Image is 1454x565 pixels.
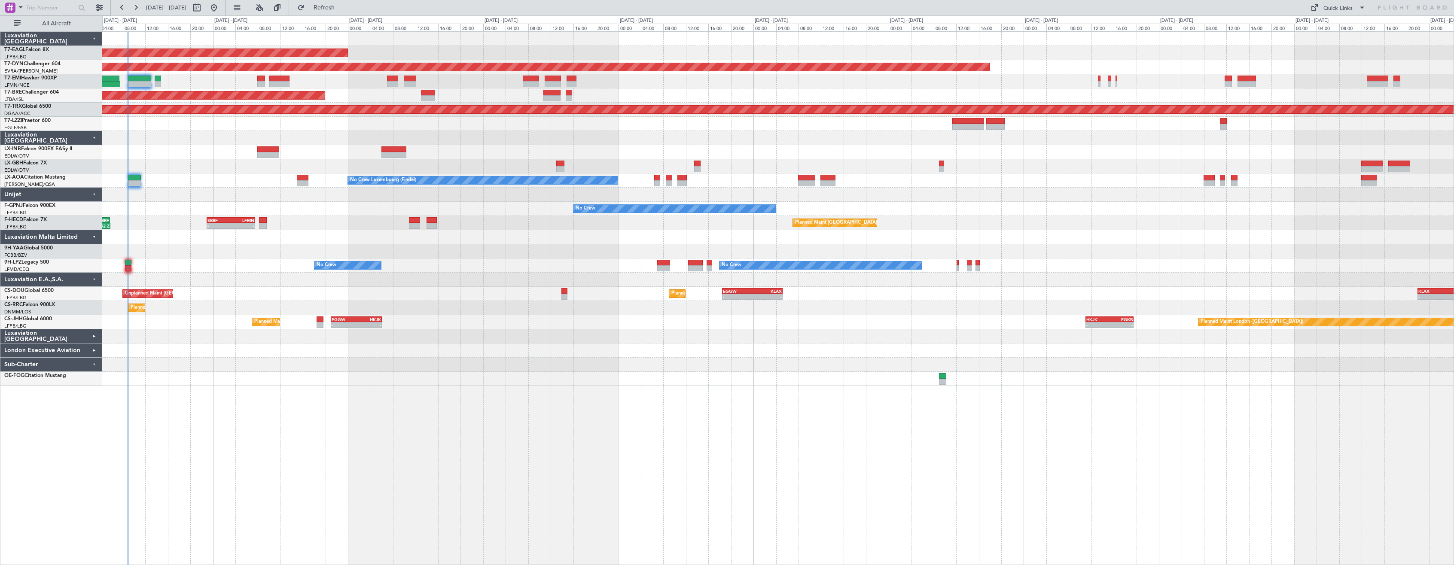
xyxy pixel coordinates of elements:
[1114,24,1136,31] div: 16:00
[620,17,653,24] div: [DATE] - [DATE]
[663,24,686,31] div: 08:00
[4,288,24,293] span: CS-DOU
[551,24,573,31] div: 12:00
[1025,17,1058,24] div: [DATE] - [DATE]
[485,17,518,24] div: [DATE] - [DATE]
[4,373,66,378] a: OE-FOGCitation Mustang
[280,24,303,31] div: 12:00
[799,24,821,31] div: 08:00
[4,90,22,95] span: T7-BRE
[231,218,255,223] div: LFMN
[303,24,325,31] div: 16:00
[26,1,76,14] input: Trip Number
[371,24,393,31] div: 04:00
[4,104,22,109] span: T7-TRX
[934,24,956,31] div: 08:00
[708,24,731,31] div: 16:00
[1306,1,1370,15] button: Quick Links
[4,54,27,60] a: LFPB/LBG
[1271,24,1294,31] div: 20:00
[1204,24,1226,31] div: 08:00
[4,110,30,117] a: DGAA/ACC
[4,302,23,307] span: CS-RRC
[776,24,799,31] div: 04:00
[4,118,22,123] span: T7-LZZI
[4,146,72,152] a: LX-INBFalcon 900EX EASy II
[4,181,55,188] a: [PERSON_NAME]/QSA
[641,24,663,31] div: 04:00
[4,104,51,109] a: T7-TRXGlobal 6500
[1137,24,1159,31] div: 20:00
[1024,24,1046,31] div: 00:00
[753,289,782,294] div: KLAX
[755,17,788,24] div: [DATE] - [DATE]
[1384,24,1407,31] div: 16:00
[911,24,933,31] div: 04:00
[619,24,641,31] div: 00:00
[4,246,53,251] a: 9H-YAAGlobal 5000
[1295,17,1329,24] div: [DATE] - [DATE]
[4,316,52,322] a: CS-JHHGlobal 6000
[1407,24,1429,31] div: 20:00
[1159,24,1181,31] div: 00:00
[306,5,342,11] span: Refresh
[4,210,27,216] a: LFPB/LBG
[4,61,61,67] a: T7-DYNChallenger 604
[460,24,483,31] div: 20:00
[4,47,25,52] span: T7-EAGL
[348,24,370,31] div: 00:00
[4,61,24,67] span: T7-DYN
[1249,24,1271,31] div: 16:00
[4,217,47,222] a: F-HECDFalcon 7X
[4,323,27,329] a: LFPB/LBG
[4,246,24,251] span: 9H-YAA
[4,161,47,166] a: LX-GBHFalcon 7X
[1323,4,1353,13] div: Quick Links
[350,174,416,187] div: No Crew Luxembourg (Findel)
[254,316,390,328] div: Planned Maint [GEOGRAPHIC_DATA] ([GEOGRAPHIC_DATA])
[4,167,30,173] a: EDLW/DTM
[483,24,506,31] div: 00:00
[1110,317,1133,322] div: EGKB
[4,252,27,258] a: FCBB/BZV
[4,295,27,301] a: LFPB/LBG
[125,287,266,300] div: Unplanned Maint [GEOGRAPHIC_DATA] ([GEOGRAPHIC_DATA])
[22,21,91,27] span: All Aircraft
[1201,316,1303,328] div: Planned Maint London ([GEOGRAPHIC_DATA])
[207,223,231,228] div: -
[1046,24,1069,31] div: 04:00
[1086,317,1110,322] div: HKJK
[393,24,415,31] div: 08:00
[4,118,51,123] a: T7-LZZIPraetor 600
[753,24,776,31] div: 00:00
[528,24,551,31] div: 08:00
[1418,289,1445,294] div: KLAX
[821,24,843,31] div: 12:00
[213,24,235,31] div: 00:00
[4,302,55,307] a: CS-RRCFalcon 900LX
[357,322,381,328] div: -
[4,161,23,166] span: LX-GBH
[4,203,23,208] span: F-GPNJ
[4,217,23,222] span: F-HECD
[168,24,190,31] div: 16:00
[1001,24,1024,31] div: 20:00
[145,24,168,31] div: 12:00
[293,1,345,15] button: Refresh
[753,294,782,299] div: -
[1226,24,1249,31] div: 12:00
[866,24,888,31] div: 20:00
[332,322,357,328] div: -
[416,24,438,31] div: 12:00
[956,24,978,31] div: 12:00
[844,24,866,31] div: 16:00
[4,316,23,322] span: CS-JHH
[4,288,54,293] a: CS-DOUGlobal 6500
[4,125,27,131] a: EGLF/FAB
[731,24,753,31] div: 20:00
[357,317,381,322] div: HKJK
[4,146,21,152] span: LX-INB
[4,153,30,159] a: EDLW/DTM
[722,259,741,272] div: No Crew
[1160,17,1193,24] div: [DATE] - [DATE]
